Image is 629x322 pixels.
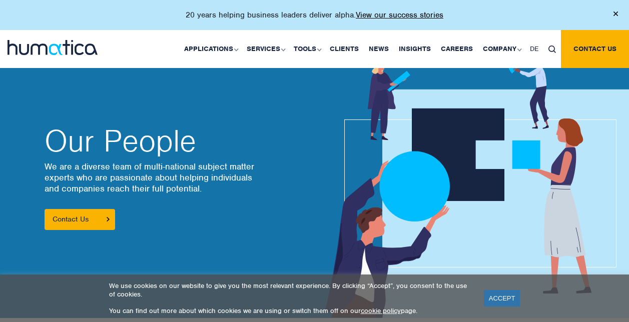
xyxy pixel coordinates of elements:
[530,44,538,53] span: DE
[478,30,525,68] a: Company
[186,10,443,20] p: 20 years helping business leaders deliver alpha.
[361,306,401,315] a: cookie policy
[45,209,115,230] a: Contact Us
[548,45,556,53] img: search_icon
[356,10,443,20] a: View our success stories
[8,40,98,55] img: logo
[561,30,629,68] a: Contact us
[109,306,471,315] p: You can find out more about which cookies we are using or switch them off on our page.
[484,290,520,306] a: ACCEPT
[109,281,471,298] p: We use cookies on our website to give you the most relevant experience. By clicking “Accept”, you...
[45,161,305,194] p: We are a diverse team of multi-national subject matter experts who are passionate about helping i...
[436,30,478,68] a: Careers
[179,30,242,68] a: Applications
[242,30,289,68] a: Services
[325,30,364,68] a: Clients
[394,30,436,68] a: Insights
[107,217,110,221] img: arrowicon
[525,30,543,68] a: DE
[364,30,394,68] a: News
[45,126,305,156] h2: Our People
[289,30,325,68] a: Tools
